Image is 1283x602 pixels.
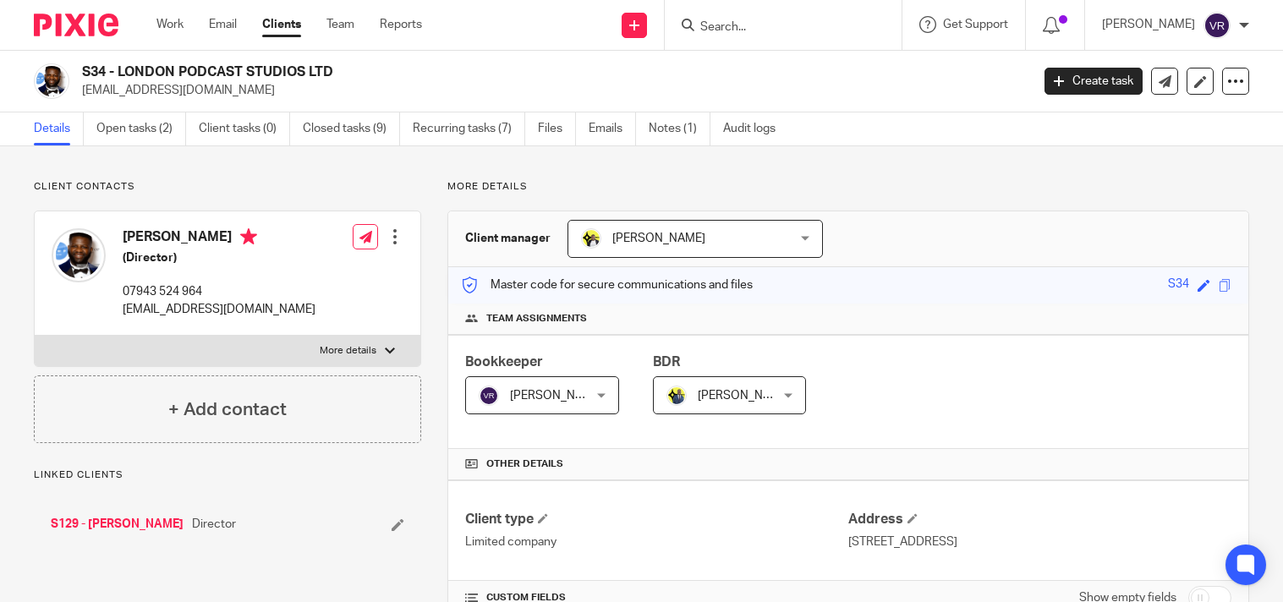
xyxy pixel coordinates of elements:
img: Pixie [34,14,118,36]
a: Reports [380,16,422,33]
h5: (Director) [123,249,315,266]
p: [STREET_ADDRESS] [848,534,1231,550]
img: svg%3E [479,386,499,406]
p: [EMAIL_ADDRESS][DOMAIN_NAME] [123,301,315,318]
p: More details [447,180,1249,194]
h4: Client type [465,511,848,528]
a: S129 - [PERSON_NAME] [51,516,184,533]
span: Other details [486,457,563,471]
span: [PERSON_NAME] [510,390,603,402]
a: Emails [589,112,636,145]
a: Team [326,16,354,33]
a: Files [538,112,576,145]
p: Linked clients [34,468,421,482]
input: Search [699,20,851,36]
p: Limited company [465,534,848,550]
a: Work [156,16,184,33]
img: Kiosa%20Sukami%20Getty%20Images.png [34,63,69,99]
p: [PERSON_NAME] [1102,16,1195,33]
img: Carine-Starbridge.jpg [581,228,601,249]
span: Director [192,516,236,533]
span: [PERSON_NAME] [612,233,705,244]
h4: [PERSON_NAME] [123,228,315,249]
span: Team assignments [486,312,587,326]
a: Clients [262,16,301,33]
h4: + Add contact [168,397,287,423]
a: Recurring tasks (7) [413,112,525,145]
p: More details [320,344,376,358]
span: BDR [653,355,680,369]
div: S34 [1168,276,1189,295]
p: 07943 524 964 [123,283,315,300]
a: Audit logs [723,112,788,145]
a: Open tasks (2) [96,112,186,145]
h2: S34 - LONDON PODCAST STUDIOS LTD [82,63,831,81]
img: Kiosa%20Sukami%20Getty%20Images.png [52,228,106,282]
h3: Client manager [465,230,551,247]
a: Closed tasks (9) [303,112,400,145]
p: [EMAIL_ADDRESS][DOMAIN_NAME] [82,82,1019,99]
span: Bookkeeper [465,355,543,369]
a: Create task [1044,68,1143,95]
h4: Address [848,511,1231,528]
p: Client contacts [34,180,421,194]
img: Dennis-Starbridge.jpg [666,386,687,406]
p: Master code for secure communications and files [461,276,753,293]
span: [PERSON_NAME] [698,390,791,402]
img: svg%3E [1203,12,1231,39]
span: Get Support [943,19,1008,30]
a: Details [34,112,84,145]
a: Notes (1) [649,112,710,145]
a: Client tasks (0) [199,112,290,145]
a: Email [209,16,237,33]
i: Primary [240,228,257,245]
